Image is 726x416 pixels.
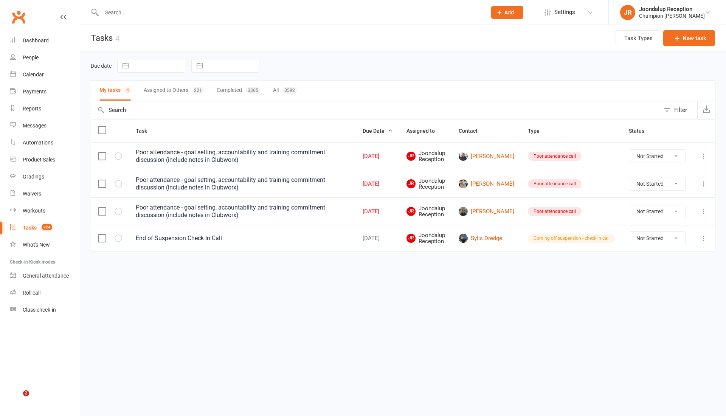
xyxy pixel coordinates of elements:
div: Reports [23,106,41,112]
div: Gradings [23,174,44,180]
a: Product Sales [10,151,80,168]
div: General attendance [23,273,69,279]
a: What's New [10,236,80,253]
a: People [10,49,80,66]
div: Roll call [23,290,40,296]
a: Reports [10,100,80,117]
div: 221 [192,87,204,94]
div: Coming off suspension - check in call [528,234,615,243]
a: [PERSON_NAME] [459,179,514,188]
div: Product Sales [23,157,55,163]
a: Class kiosk mode [10,301,80,318]
button: Assigned to [406,126,443,135]
div: Tasks [23,225,37,231]
div: [DATE] [363,181,393,187]
button: Contact [459,126,486,135]
a: Workouts [10,202,80,219]
div: Workouts [23,208,45,214]
a: Payments [10,83,80,100]
button: New task [663,30,715,46]
div: Champion [PERSON_NAME] [639,12,705,19]
a: Automations [10,134,80,151]
div: Poor attendance - goal setting, accountability and training commitment discussion (include notes ... [136,176,349,191]
img: Steven Spadaro [459,152,468,161]
button: Filter [660,101,697,119]
span: Status [629,128,653,134]
input: Search [91,101,660,119]
a: [PERSON_NAME] [459,152,514,161]
iframe: Intercom live chat [8,390,26,408]
button: Assigned to Others221 [144,81,204,101]
div: [DATE] [363,208,393,215]
div: Poor attendance call [528,207,582,216]
span: Add [504,9,514,16]
button: Completed3365 [217,81,260,101]
div: People [23,54,39,61]
span: Type [528,128,548,134]
input: Search... [99,7,481,18]
span: Joondalup Reception [406,232,445,245]
div: 3365 [246,87,260,94]
div: Messages [23,123,47,129]
button: Status [629,126,653,135]
div: Class check-in [23,307,56,313]
div: 4 [124,87,131,94]
button: Add [491,6,523,19]
span: Task [136,128,155,134]
img: Sylis Dredge [459,234,468,243]
span: Joondalup Reception [406,205,445,218]
span: JR [406,234,416,243]
button: Type [528,126,548,135]
a: Sylis Dredge [459,234,514,243]
h1: Tasks [80,25,119,51]
span: JR [406,152,416,161]
span: Contact [459,128,486,134]
span: JR [406,207,416,216]
span: Settings [554,4,575,21]
div: End of Suspension Check In Call [136,234,349,242]
span: 224 [42,224,52,230]
a: Gradings [10,168,80,185]
div: Waivers [23,191,41,197]
div: JR [620,5,635,20]
div: Payments [23,88,47,95]
div: Poor attendance call [528,152,582,161]
a: Calendar [10,66,80,83]
span: JR [406,179,416,188]
div: 3592 [282,87,297,94]
a: Dashboard [10,32,80,49]
button: All3592 [273,81,297,101]
div: What's New [23,242,50,248]
span: Joondalup Reception [406,178,445,190]
button: Task [136,126,155,135]
span: Due Date [363,128,393,134]
button: My tasks4 [99,81,131,101]
a: Clubworx [9,8,28,26]
img: Elizabeth Galal [459,179,468,188]
div: Joondalup Reception [639,6,705,12]
img: Theodore McCallum [459,207,468,216]
a: [PERSON_NAME] [459,207,514,216]
button: Due Date [363,126,393,135]
span: 2 [23,390,29,396]
a: Messages [10,117,80,134]
div: Poor attendance call [528,179,582,188]
div: 4 [115,34,119,43]
a: Roll call [10,284,80,301]
a: Tasks 224 [10,219,80,236]
a: Waivers [10,185,80,202]
div: [DATE] [363,235,393,242]
a: General attendance kiosk mode [10,267,80,284]
div: Automations [23,140,53,146]
button: Task Types [616,30,661,46]
div: [DATE] [363,153,393,160]
div: Calendar [23,71,44,78]
label: Due date [91,63,112,69]
div: Filter [674,106,687,115]
div: Poor attendance - goal setting, accountability and training commitment discussion (include notes ... [136,149,349,164]
span: Joondalup Reception [406,150,445,163]
span: Assigned to [406,128,443,134]
div: Poor attendance - goal setting, accountability and training commitment discussion (include notes ... [136,204,349,219]
div: Dashboard [23,37,49,43]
